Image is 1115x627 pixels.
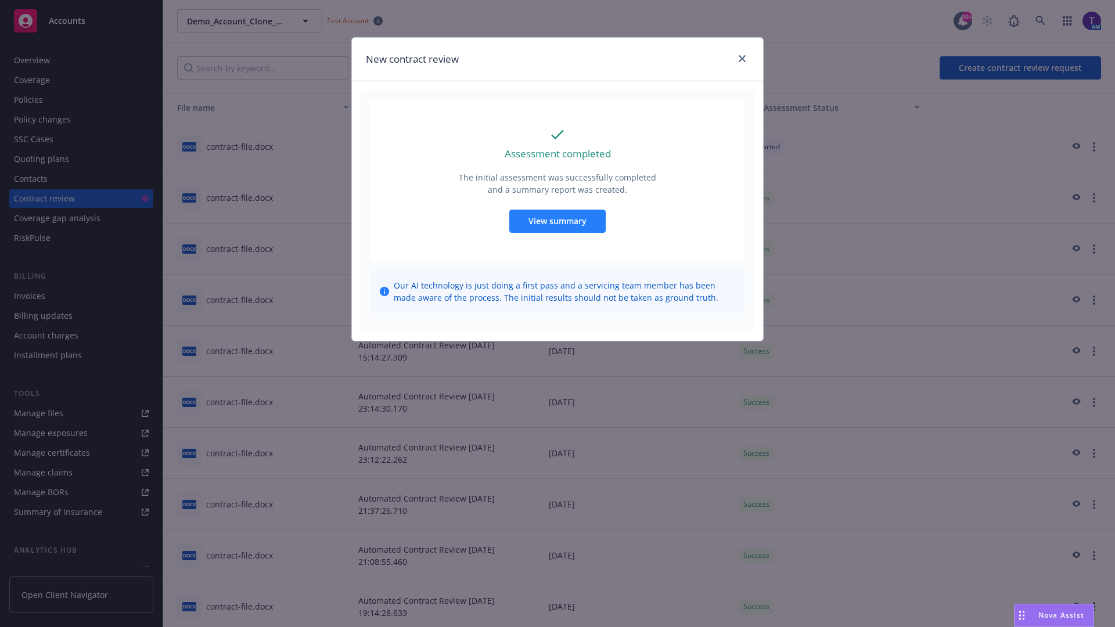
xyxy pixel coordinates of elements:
button: Nova Assist [1014,604,1094,627]
span: View summary [528,215,587,226]
p: Assessment completed [505,146,611,161]
span: Our AI technology is just doing a first pass and a servicing team member has been made aware of t... [394,279,735,304]
h1: New contract review [366,52,459,67]
button: View summary [509,210,606,233]
a: close [735,52,749,66]
span: Nova Assist [1038,610,1084,620]
p: The initial assessment was successfully completed and a summary report was created. [458,171,657,196]
div: Drag to move [1015,604,1029,626]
